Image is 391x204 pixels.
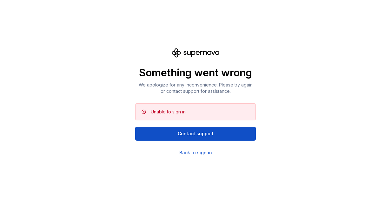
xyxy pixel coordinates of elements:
[179,150,212,156] a: Back to sign in
[151,109,187,115] div: Unable to sign in.
[178,131,214,137] span: Contact support
[135,127,256,141] button: Contact support
[135,82,256,94] p: We apologize for any inconvenience. Please try again or contact support for assistance.
[135,67,256,79] p: Something went wrong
